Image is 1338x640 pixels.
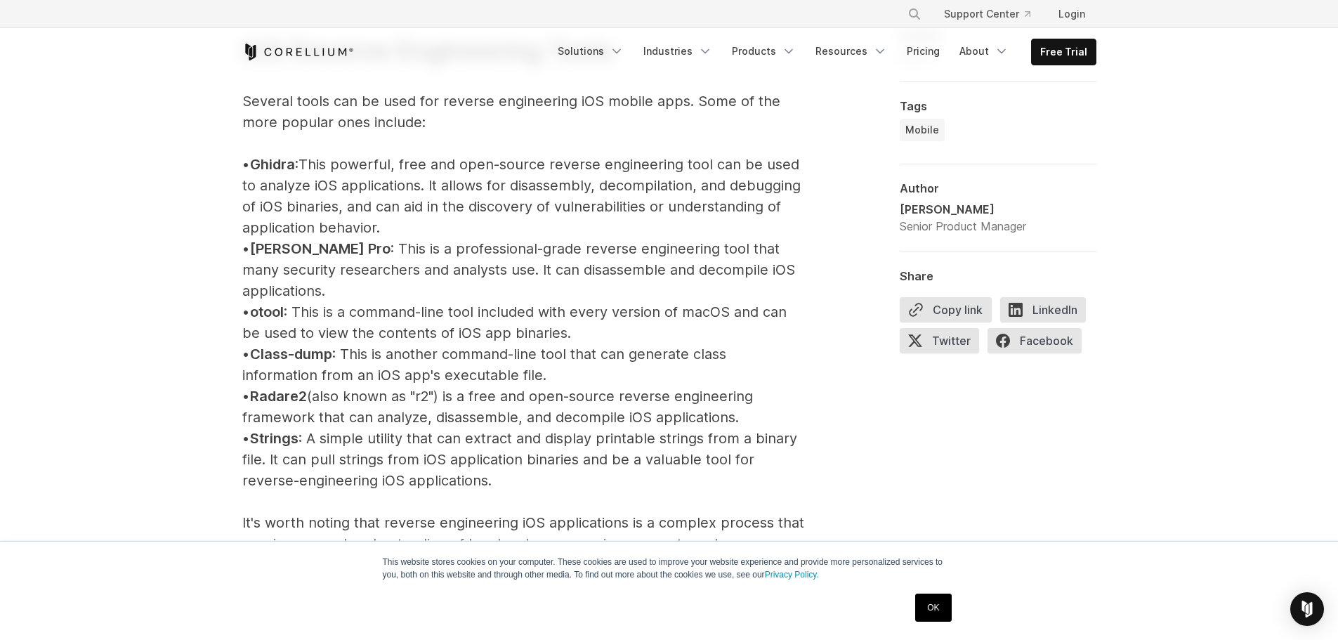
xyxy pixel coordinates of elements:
[900,99,1096,113] div: Tags
[1000,297,1094,328] a: LinkedIn
[900,328,988,359] a: Twitter
[988,328,1082,353] span: Facebook
[900,119,945,141] a: Mobile
[898,39,948,64] a: Pricing
[250,156,295,173] span: Ghidra
[242,44,354,60] a: Corellium Home
[549,39,1096,65] div: Navigation Menu
[900,218,1026,235] div: Senior Product Manager
[295,156,299,173] span: :
[250,303,284,320] span: otool
[951,39,1017,64] a: About
[1047,1,1096,27] a: Login
[250,240,391,257] span: [PERSON_NAME] Pro
[900,297,992,322] button: Copy link
[900,328,979,353] span: Twitter
[383,556,956,581] p: This website stores cookies on your computer. These cookies are used to improve your website expe...
[933,1,1042,27] a: Support Center
[900,269,1096,283] div: Share
[902,1,927,27] button: Search
[900,201,1026,218] div: [PERSON_NAME]
[250,430,299,447] span: Strings
[891,1,1096,27] div: Navigation Menu
[1290,592,1324,626] div: Open Intercom Messenger
[988,328,1090,359] a: Facebook
[765,570,819,580] a: Privacy Policy.
[1000,297,1086,322] span: LinkedIn
[250,346,332,363] span: Class-dump
[1032,39,1096,65] a: Free Trial
[250,388,307,405] span: Radare2
[915,594,951,622] a: OK
[900,181,1096,195] div: Author
[723,39,804,64] a: Products
[905,123,939,137] span: Mobile
[549,39,632,64] a: Solutions
[807,39,896,64] a: Resources
[635,39,721,64] a: Industries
